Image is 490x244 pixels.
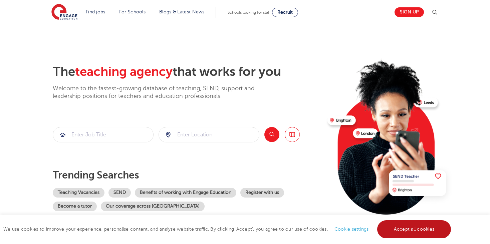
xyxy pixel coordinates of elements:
[334,227,369,232] a: Cookie settings
[53,169,322,181] p: Trending searches
[135,188,236,198] a: Benefits of working with Engage Education
[51,4,77,21] img: Engage Education
[108,188,131,198] a: SEND
[395,7,424,17] a: Sign up
[3,227,453,232] span: We use cookies to improve your experience, personalise content, and analyse website traffic. By c...
[86,9,105,14] a: Find jobs
[240,188,284,198] a: Register with us
[159,127,259,142] input: Submit
[272,8,298,17] a: Recruit
[264,127,279,142] button: Search
[53,85,273,100] p: Welcome to the fastest-growing database of teaching, SEND, support and leadership positions for t...
[377,220,451,238] a: Accept all cookies
[119,9,146,14] a: For Schools
[53,64,322,80] h2: The that works for you
[53,202,97,211] a: Become a tutor
[277,10,293,15] span: Recruit
[53,188,104,198] a: Teaching Vacancies
[159,9,205,14] a: Blogs & Latest News
[101,202,205,211] a: Our coverage across [GEOGRAPHIC_DATA]
[53,127,154,142] div: Submit
[53,127,153,142] input: Submit
[228,10,271,15] span: Schools looking for staff
[75,65,173,79] span: teaching agency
